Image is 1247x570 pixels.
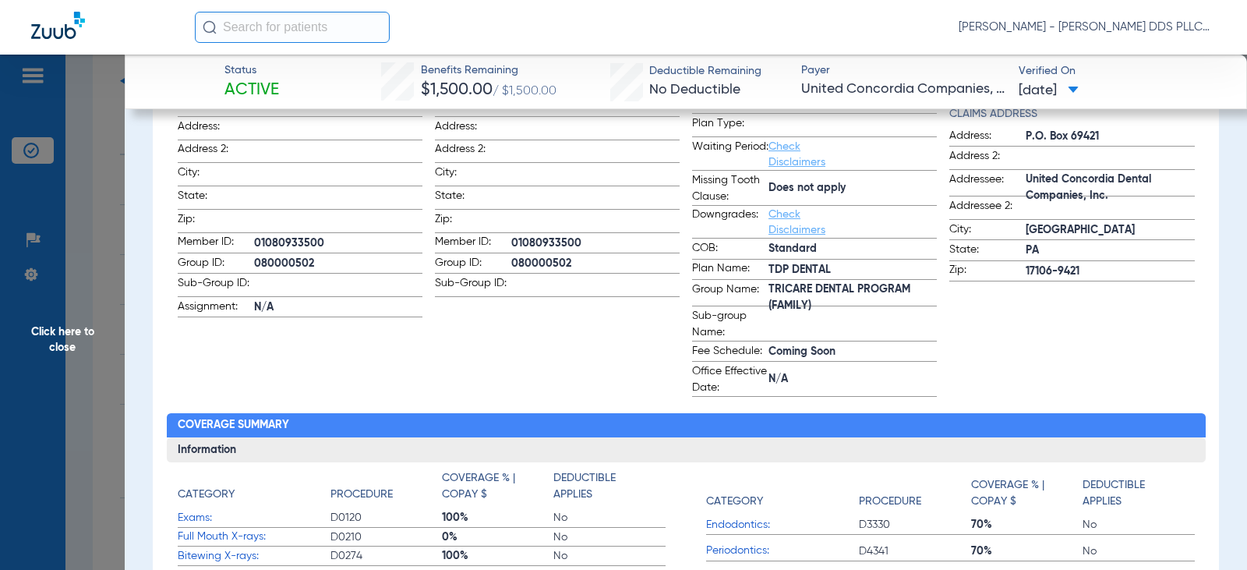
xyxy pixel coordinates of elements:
[949,106,1194,122] h4: Claims Address
[692,172,768,205] span: Missing Tooth Clause:
[511,256,680,272] span: 080000502
[435,188,511,209] span: State:
[949,262,1026,281] span: Zip:
[971,477,1075,510] h4: Coverage % | Copay $
[511,235,680,252] span: 01080933500
[706,494,763,510] h4: Category
[1019,81,1079,101] span: [DATE]
[706,543,859,559] span: Periodontics:
[706,517,859,533] span: Endodontics:
[1026,264,1194,280] span: 17106-9421
[553,529,665,545] span: No
[692,240,768,259] span: COB:
[768,371,937,388] span: N/A
[649,83,740,97] span: No Deductible
[692,363,768,396] span: Office Effective Date:
[435,211,511,232] span: Zip:
[195,12,390,43] input: Search for patients
[31,12,85,39] img: Zuub Logo
[178,165,254,186] span: City:
[330,470,442,508] app-breakdown-title: Procedure
[949,198,1026,219] span: Addressee 2:
[178,119,254,140] span: Address:
[768,262,937,278] span: TDP DENTAL
[178,487,235,503] h4: Category
[692,281,768,306] span: Group Name:
[178,470,330,508] app-breakdown-title: Category
[254,299,422,316] span: N/A
[692,115,768,136] span: Plan Type:
[859,543,970,559] span: D4341
[224,80,279,101] span: Active
[1026,222,1194,239] span: [GEOGRAPHIC_DATA]
[649,63,761,80] span: Deductible Remaining
[1026,243,1194,259] span: PA
[435,275,511,296] span: Sub-Group ID:
[859,470,970,515] app-breakdown-title: Procedure
[1083,477,1186,510] h4: Deductible Applies
[692,260,768,279] span: Plan Name:
[692,139,768,170] span: Waiting Period:
[330,487,393,503] h4: Procedure
[167,413,1206,438] h2: Coverage Summary
[768,344,937,360] span: Coming Soon
[553,470,665,508] app-breakdown-title: Deductible Applies
[692,308,768,341] span: Sub-group Name:
[178,275,254,296] span: Sub-Group ID:
[254,235,422,252] span: 01080933500
[178,548,330,565] span: Bitewing X-rays:
[330,510,442,526] span: D0120
[768,141,825,168] a: Check Disclaimers
[1019,63,1222,80] span: Verified On
[1169,495,1247,570] iframe: Chat Widget
[553,470,657,503] h4: Deductible Applies
[203,20,217,34] img: Search Icon
[421,82,493,98] span: $1,500.00
[692,343,768,362] span: Fee Schedule:
[178,299,254,317] span: Assignment:
[435,141,511,162] span: Address 2:
[971,470,1083,515] app-breakdown-title: Coverage % | Copay $
[801,80,1005,99] span: United Concordia Companies, Inc.
[949,221,1026,240] span: City:
[178,234,254,253] span: Member ID:
[442,470,553,508] app-breakdown-title: Coverage % | Copay $
[768,289,937,306] span: TRICARE DENTAL PROGRAM (FAMILY)
[1083,470,1194,515] app-breakdown-title: Deductible Applies
[178,141,254,162] span: Address 2:
[442,548,553,564] span: 100%
[1026,129,1194,145] span: P.O. Box 69421
[330,529,442,545] span: D0210
[859,494,921,510] h4: Procedure
[949,172,1026,196] span: Addressee:
[421,62,556,79] span: Benefits Remaining
[553,548,665,564] span: No
[178,211,254,232] span: Zip:
[224,62,279,79] span: Status
[768,209,825,235] a: Check Disclaimers
[435,255,511,274] span: Group ID:
[442,470,546,503] h4: Coverage % | Copay $
[1026,179,1194,196] span: United Concordia Dental Companies, Inc.
[493,85,556,97] span: / $1,500.00
[435,165,511,186] span: City:
[959,19,1216,35] span: [PERSON_NAME] - [PERSON_NAME] DDS PLLC
[1083,543,1194,559] span: No
[178,529,330,545] span: Full Mouth X-rays:
[1083,517,1194,533] span: No
[442,529,553,545] span: 0%
[692,207,768,238] span: Downgrades:
[706,470,859,515] app-breakdown-title: Category
[330,548,442,564] span: D0274
[167,437,1206,462] h3: Information
[435,119,511,140] span: Address:
[949,148,1026,169] span: Address 2:
[553,510,665,526] span: No
[178,188,254,209] span: State:
[801,62,1005,79] span: Payer
[768,180,937,196] span: Does not apply
[949,128,1026,147] span: Address:
[178,255,254,274] span: Group ID:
